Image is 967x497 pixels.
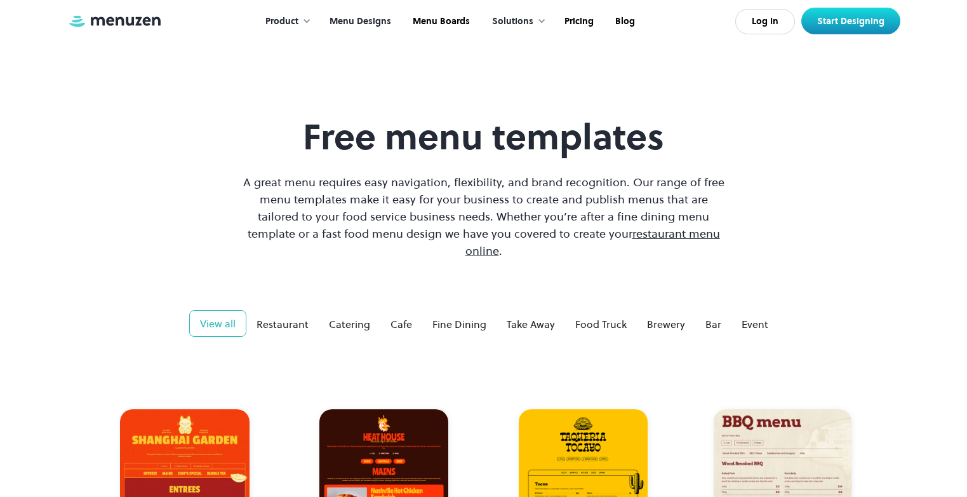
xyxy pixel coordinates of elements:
p: A great menu requires easy navigation, flexibility, and brand recognition. Our range of free menu... [240,174,728,259]
div: Food Truck [575,317,627,332]
div: Fine Dining [432,317,486,332]
a: Blog [603,2,644,41]
div: Product [265,15,298,29]
div: View all [200,316,236,331]
div: Product [253,2,317,41]
a: Start Designing [801,8,900,34]
div: Solutions [492,15,533,29]
h1: Free menu templates [240,116,728,158]
a: Pricing [552,2,603,41]
a: Log In [735,9,795,34]
a: Menu Boards [401,2,479,41]
div: Bar [705,317,721,332]
div: Brewery [647,317,685,332]
a: Menu Designs [317,2,401,41]
div: Solutions [479,2,552,41]
div: Take Away [507,317,555,332]
div: Restaurant [257,317,309,332]
div: Cafe [390,317,412,332]
div: Catering [329,317,370,332]
div: Event [742,317,768,332]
